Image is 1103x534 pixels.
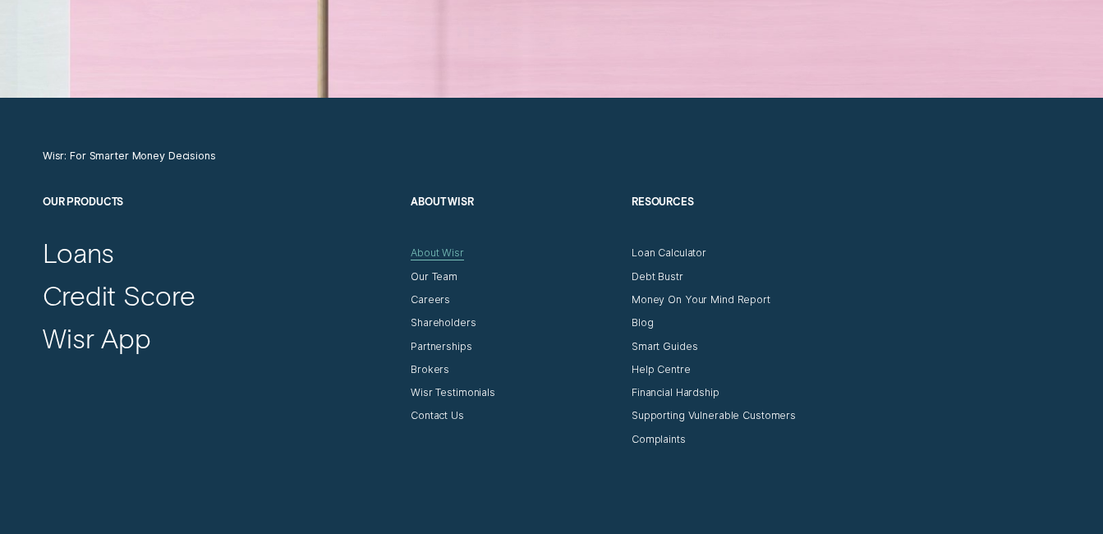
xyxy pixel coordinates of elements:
a: Contact Us [411,409,464,422]
a: Money On Your Mind Report [632,293,770,306]
a: Our Team [411,270,457,283]
h2: Our Products [43,195,398,247]
a: Shareholders [411,316,476,329]
a: Careers [411,293,450,306]
h2: Resources [632,195,839,247]
a: Blog [632,316,654,329]
a: Loan Calculator [632,246,706,260]
a: Loans [43,236,114,269]
h2: About Wisr [411,195,618,247]
a: Complaints [632,433,686,446]
a: Help Centre [632,363,691,376]
a: Partnerships [411,340,472,353]
a: Credit Score [43,279,195,312]
a: Wisr: For Smarter Money Decisions [43,150,216,163]
a: Brokers [411,363,449,376]
a: Supporting Vulnerable Customers [632,409,796,422]
a: Wisr App [43,321,151,355]
a: Smart Guides [632,340,698,353]
a: Debt Bustr [632,270,683,283]
a: Wisr Testimonials [411,386,495,399]
a: About Wisr [411,246,464,260]
a: Financial Hardship [632,386,719,399]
